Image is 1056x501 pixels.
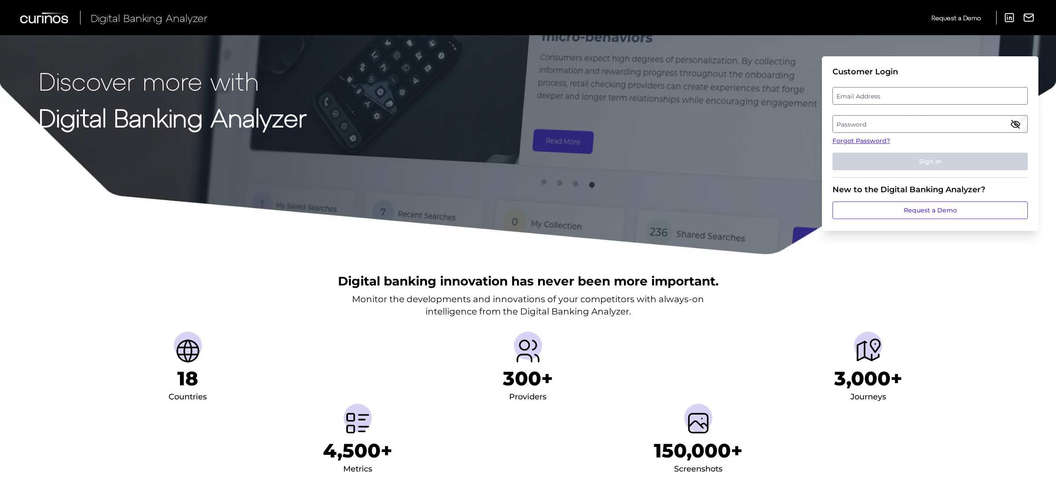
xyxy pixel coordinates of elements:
[832,185,1028,194] div: New to the Digital Banking Analyzer?
[654,439,743,462] h1: 150,000+
[832,153,1028,170] button: Sign In
[832,136,1028,146] a: Forgot Password?
[854,337,882,365] img: Journeys
[174,337,202,365] img: Countries
[352,293,704,318] p: Monitor the developments and innovations of your competitors with always-on intelligence from the...
[91,11,208,24] span: Digital Banking Analyzer
[832,201,1028,219] a: Request a Demo
[931,11,981,25] a: Request a Demo
[674,462,722,476] div: Screenshots
[834,367,902,390] h1: 3,000+
[177,367,198,390] h1: 18
[851,390,886,404] div: Journeys
[39,102,307,132] strong: Digital Banking Analyzer
[343,462,372,476] div: Metrics
[931,14,981,22] span: Request a Demo
[39,67,307,95] p: Discover more with
[323,439,392,462] h1: 4,500+
[169,390,207,404] div: Countries
[20,12,70,23] img: Curinos
[338,273,719,289] h2: Digital banking innovation has never been more important.
[503,367,553,390] h1: 300+
[833,88,1027,104] label: Email Address
[833,116,1027,132] label: Password
[514,337,542,365] img: Providers
[509,390,546,404] div: Providers
[832,67,1028,77] div: Customer Login
[344,409,372,437] img: Metrics
[684,409,712,437] img: Screenshots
